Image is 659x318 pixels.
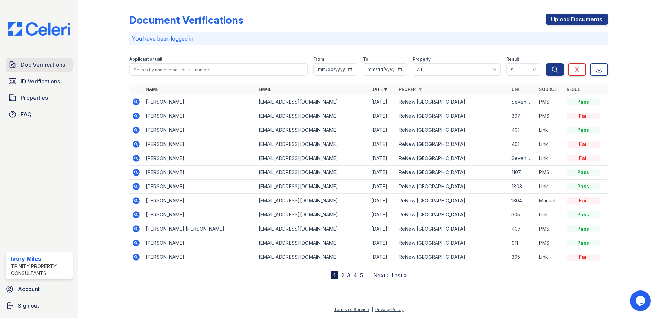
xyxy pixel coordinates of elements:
div: 1 [331,271,338,279]
span: Account [18,285,40,293]
td: [DATE] [368,222,396,236]
td: Link [536,180,564,194]
a: Upload Documents [546,14,608,25]
td: [EMAIL_ADDRESS][DOMAIN_NAME] [256,166,368,180]
td: [DATE] [368,123,396,137]
td: [EMAIL_ADDRESS][DOMAIN_NAME] [256,151,368,166]
td: [EMAIL_ADDRESS][DOMAIN_NAME] [256,137,368,151]
td: Seven 46 #405 [509,95,536,109]
a: 5 [360,272,363,279]
td: [PERSON_NAME] [PERSON_NAME] [143,222,256,236]
span: FAQ [21,110,32,118]
a: Unit [511,87,522,92]
td: [EMAIL_ADDRESS][DOMAIN_NAME] [256,222,368,236]
span: Sign out [18,301,39,310]
td: [PERSON_NAME] [143,236,256,250]
td: [DATE] [368,137,396,151]
td: ReNew [GEOGRAPHIC_DATA] [396,236,509,250]
td: ReNew [GEOGRAPHIC_DATA] [396,222,509,236]
td: 401 [509,123,536,137]
td: PMS [536,109,564,123]
td: [EMAIL_ADDRESS][DOMAIN_NAME] [256,236,368,250]
td: PMS [536,236,564,250]
span: Properties [21,94,48,102]
td: Link [536,208,564,222]
a: Source [539,87,557,92]
a: Next › [373,272,389,279]
td: Link [536,151,564,166]
td: [EMAIL_ADDRESS][DOMAIN_NAME] [256,208,368,222]
td: [PERSON_NAME] [143,208,256,222]
div: Ivory Miles [11,255,70,263]
td: 1304 [509,194,536,208]
a: Doc Verifications [6,58,73,72]
td: [PERSON_NAME] [143,194,256,208]
td: Link [536,250,564,264]
div: Pass [567,98,600,105]
a: FAQ [6,107,73,121]
div: Pass [567,183,600,190]
td: 305 [509,208,536,222]
a: Name [146,87,158,92]
td: ReNew [GEOGRAPHIC_DATA] [396,208,509,222]
a: Terms of Service [334,307,369,312]
div: Fail [567,155,600,162]
td: [DATE] [368,151,396,166]
span: … [366,271,371,279]
td: [PERSON_NAME] [143,166,256,180]
a: 3 [347,272,351,279]
div: | [372,307,373,312]
td: [DATE] [368,250,396,264]
a: Sign out [3,299,75,312]
a: Last » [392,272,407,279]
div: Fail [567,254,600,261]
a: Privacy Policy [375,307,404,312]
td: ReNew [GEOGRAPHIC_DATA] [396,250,509,264]
span: ID Verifications [21,77,60,85]
td: [PERSON_NAME] [143,95,256,109]
td: Link [536,137,564,151]
a: 2 [341,272,344,279]
td: Link [536,123,564,137]
iframe: chat widget [630,290,652,311]
td: [DATE] [368,194,396,208]
div: Pass [567,211,600,218]
td: [DATE] [368,236,396,250]
label: Result [506,56,519,62]
td: [PERSON_NAME] [143,250,256,264]
td: Manual [536,194,564,208]
td: 407 [509,222,536,236]
div: Pass [567,169,600,176]
label: To [363,56,368,62]
input: Search by name, email, or unit number [129,63,308,76]
span: Doc Verifications [21,61,65,69]
a: Date ▼ [371,87,388,92]
td: [PERSON_NAME] [143,180,256,194]
td: ReNew [GEOGRAPHIC_DATA] [396,123,509,137]
td: 307 [509,109,536,123]
a: Result [567,87,583,92]
td: [DATE] [368,208,396,222]
td: [EMAIL_ADDRESS][DOMAIN_NAME] [256,123,368,137]
td: ReNew [GEOGRAPHIC_DATA] [396,95,509,109]
td: PMS [536,166,564,180]
td: PMS [536,222,564,236]
div: Fail [567,141,600,148]
td: [DATE] [368,109,396,123]
p: You have been logged in [132,34,605,43]
td: [EMAIL_ADDRESS][DOMAIN_NAME] [256,250,368,264]
label: Applicant or unit [129,56,162,62]
td: [DATE] [368,180,396,194]
td: 1107 [509,166,536,180]
td: 305 [509,250,536,264]
td: 401 [509,137,536,151]
div: Document Verifications [129,14,243,26]
label: From [313,56,324,62]
td: [PERSON_NAME] [143,123,256,137]
td: [EMAIL_ADDRESS][DOMAIN_NAME] [256,95,368,109]
td: [EMAIL_ADDRESS][DOMAIN_NAME] [256,109,368,123]
td: ReNew [GEOGRAPHIC_DATA] [396,166,509,180]
a: Property [399,87,422,92]
label: Property [413,56,431,62]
